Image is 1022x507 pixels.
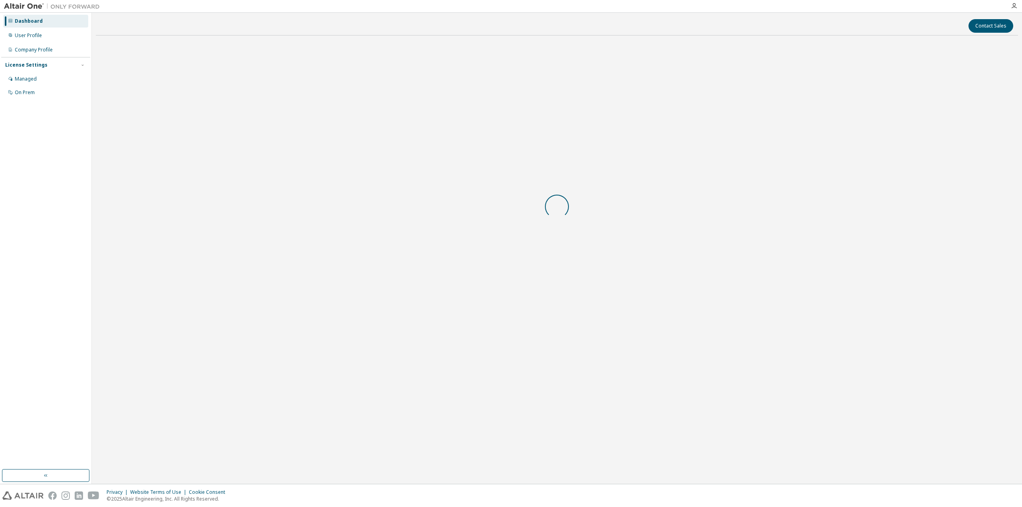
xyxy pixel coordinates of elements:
div: Cookie Consent [189,489,230,495]
div: Dashboard [15,18,43,24]
p: © 2025 Altair Engineering, Inc. All Rights Reserved. [107,495,230,502]
img: facebook.svg [48,491,57,500]
div: Managed [15,76,37,82]
img: linkedin.svg [75,491,83,500]
div: User Profile [15,32,42,39]
div: On Prem [15,89,35,96]
img: instagram.svg [61,491,70,500]
div: License Settings [5,62,48,68]
div: Company Profile [15,47,53,53]
div: Privacy [107,489,130,495]
div: Website Terms of Use [130,489,189,495]
button: Contact Sales [969,19,1013,33]
img: youtube.svg [88,491,99,500]
img: altair_logo.svg [2,491,44,500]
img: Altair One [4,2,104,10]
